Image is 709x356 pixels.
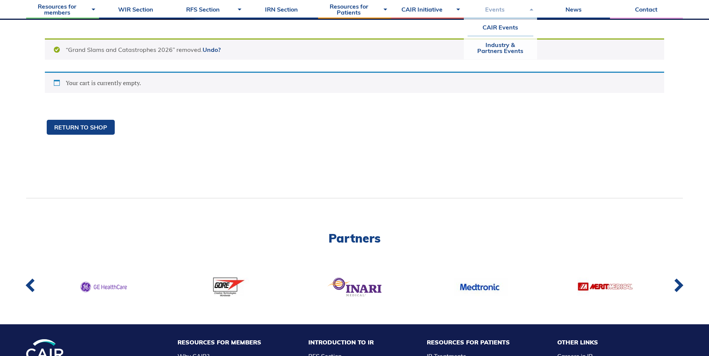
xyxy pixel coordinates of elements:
a: Industry & Partners Events [468,36,533,59]
a: Undo? [203,46,221,53]
h2: Partners [26,232,683,244]
div: “Grand Slams and Catastrophes 2026” removed. [45,38,664,60]
div: Your cart is currently empty. [45,72,664,93]
a: Return to shop [47,120,115,135]
a: CAIR Events [468,19,533,36]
